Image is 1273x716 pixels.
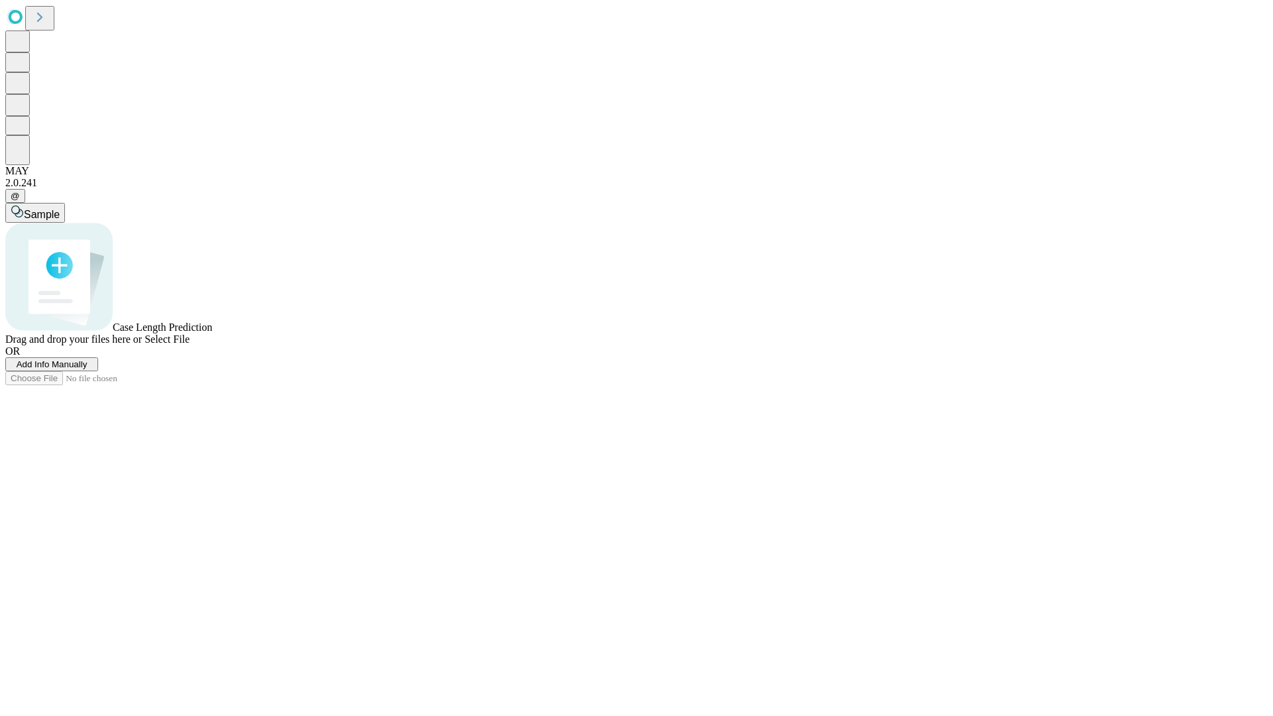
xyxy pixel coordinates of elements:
span: Case Length Prediction [113,322,212,333]
span: Drag and drop your files here or [5,333,142,345]
span: @ [11,191,20,201]
button: @ [5,189,25,203]
div: MAY [5,165,1268,177]
button: Add Info Manually [5,357,98,371]
button: Sample [5,203,65,223]
span: Select File [145,333,190,345]
span: Add Info Manually [17,359,88,369]
div: 2.0.241 [5,177,1268,189]
span: OR [5,345,20,357]
span: Sample [24,209,60,220]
